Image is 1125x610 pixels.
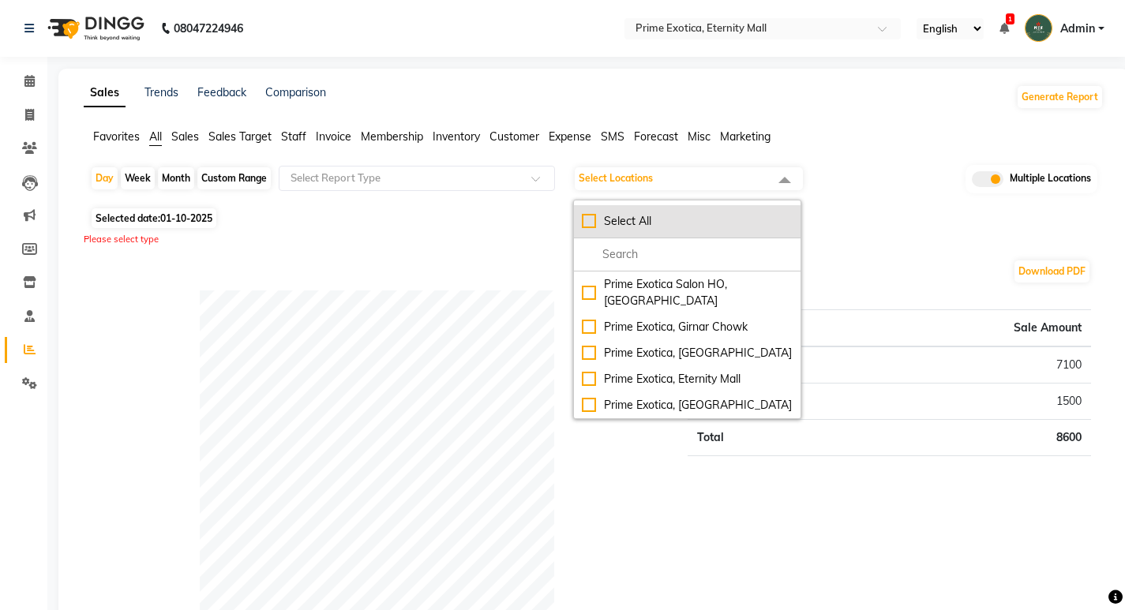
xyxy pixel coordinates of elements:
[121,167,155,189] div: Week
[582,319,793,335] div: Prime Exotica, Girnar Chowk
[836,383,1091,419] td: 1500
[265,85,326,99] a: Comparison
[281,129,306,144] span: Staff
[1006,13,1014,24] span: 1
[582,397,793,414] div: Prime Exotica, [GEOGRAPHIC_DATA]
[999,21,1009,36] a: 1
[84,233,1104,246] div: Please select type
[93,129,140,144] span: Favorites
[582,276,793,309] div: Prime Exotica Salon HO, [GEOGRAPHIC_DATA]
[601,129,624,144] span: SMS
[84,79,126,107] a: Sales
[1010,171,1091,187] span: Multiple Locations
[171,129,199,144] span: Sales
[174,6,243,51] b: 08047224946
[158,167,194,189] div: Month
[160,212,212,224] span: 01-10-2025
[433,129,480,144] span: Inventory
[1018,86,1102,108] button: Generate Report
[361,129,423,144] span: Membership
[688,419,836,455] td: Total
[316,129,351,144] span: Invoice
[582,213,793,230] div: Select All
[40,6,148,51] img: logo
[549,129,591,144] span: Expense
[92,167,118,189] div: Day
[720,129,771,144] span: Marketing
[579,172,653,184] span: Select Locations
[92,208,216,228] span: Selected date:
[144,85,178,99] a: Trends
[836,419,1091,455] td: 8600
[688,129,711,144] span: Misc
[1025,14,1052,42] img: Admin
[1014,260,1089,283] button: Download PDF
[1060,21,1095,37] span: Admin
[208,129,272,144] span: Sales Target
[197,167,271,189] div: Custom Range
[489,129,539,144] span: Customer
[582,246,793,263] input: multiselect-search
[582,345,793,361] div: Prime Exotica, [GEOGRAPHIC_DATA]
[836,346,1091,384] td: 7100
[836,309,1091,346] th: Sale Amount
[149,129,162,144] span: All
[634,129,678,144] span: Forecast
[197,85,246,99] a: Feedback
[582,371,793,387] div: Prime Exotica, Eternity Mall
